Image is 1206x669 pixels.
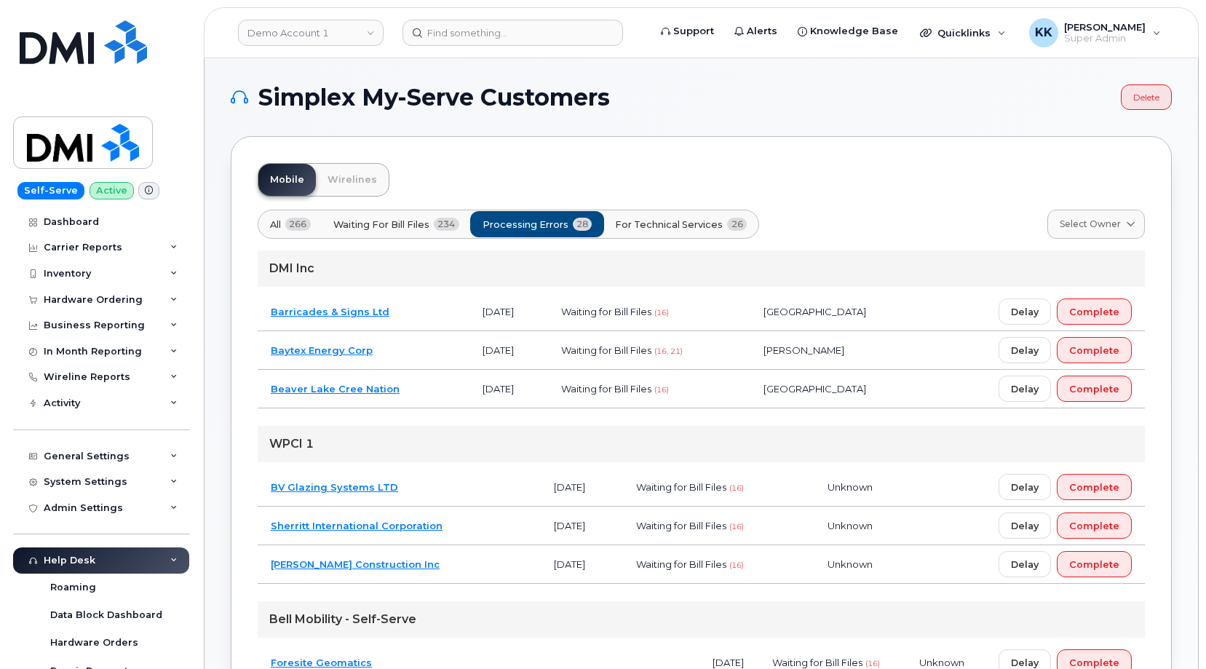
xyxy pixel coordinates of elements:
span: Waiting for Bill Files [636,481,726,493]
span: 26 [727,218,747,231]
button: Delay [999,337,1051,363]
div: WPCI 1 [258,426,1145,462]
button: Complete [1057,298,1132,325]
td: [DATE] [469,293,548,331]
div: Bell Mobility - Self-Serve [258,601,1145,638]
span: Complete [1069,519,1119,533]
span: Waiting for Bill Files [561,306,651,317]
a: Mobile [258,164,316,196]
button: Complete [1057,551,1132,577]
span: Waiting for Bill Files [772,657,862,668]
span: Complete [1069,382,1119,396]
td: [DATE] [541,468,623,507]
span: (16) [654,308,669,317]
span: Delay [1011,382,1039,396]
span: Select Owner [1060,218,1121,231]
a: Wirelines [316,164,389,196]
button: Complete [1057,474,1132,500]
span: Waiting for Bill Files [636,558,726,570]
td: [DATE] [541,545,623,584]
button: Delay [999,551,1051,577]
span: [GEOGRAPHIC_DATA] [763,383,866,395]
span: Delay [1011,344,1039,357]
a: Foresite Geomatics [271,657,372,668]
a: BV Glazing Systems LTD [271,481,398,493]
span: Delay [1011,558,1039,571]
span: All [270,218,281,231]
button: Complete [1057,512,1132,539]
a: Delete [1121,84,1172,110]
button: Delay [999,298,1051,325]
span: (16) [729,561,744,570]
button: Complete [1057,376,1132,402]
span: Delay [1011,480,1039,494]
span: (16) [729,483,744,493]
span: Complete [1069,344,1119,357]
td: [DATE] [469,370,548,408]
span: (16) [865,659,880,668]
span: Complete [1069,558,1119,571]
span: Unknown [828,558,873,570]
span: (16) [654,385,669,395]
span: Complete [1069,305,1119,319]
span: (16, 21) [654,347,683,356]
td: [DATE] [541,507,623,545]
span: Delay [1011,519,1039,533]
span: Complete [1069,480,1119,494]
button: Delay [999,512,1051,539]
button: Complete [1057,337,1132,363]
td: [DATE] [469,331,548,370]
span: 266 [285,218,311,231]
span: Simplex My-Serve Customers [258,87,610,108]
span: 234 [434,218,459,231]
span: (16) [729,522,744,531]
span: For Technical Services [615,218,723,231]
a: [PERSON_NAME] Construction Inc [271,558,440,570]
span: Unknown [828,481,873,493]
a: Beaver Lake Cree Nation [271,383,400,395]
span: Waiting for Bill Files [333,218,429,231]
a: Sherritt International Corporation [271,520,443,531]
span: [PERSON_NAME] [763,344,844,356]
span: Waiting for Bill Files [561,344,651,356]
span: Waiting for Bill Files [636,520,726,531]
a: Baytex Energy Corp [271,344,373,356]
div: DMI Inc [258,250,1145,287]
a: Barricades & Signs Ltd [271,306,389,317]
button: Delay [999,474,1051,500]
span: Delay [1011,305,1039,319]
span: Unknown [828,520,873,531]
a: Select Owner [1047,210,1145,239]
span: [GEOGRAPHIC_DATA] [763,306,866,317]
span: Unknown [919,657,964,668]
button: Delay [999,376,1051,402]
span: Waiting for Bill Files [561,383,651,395]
